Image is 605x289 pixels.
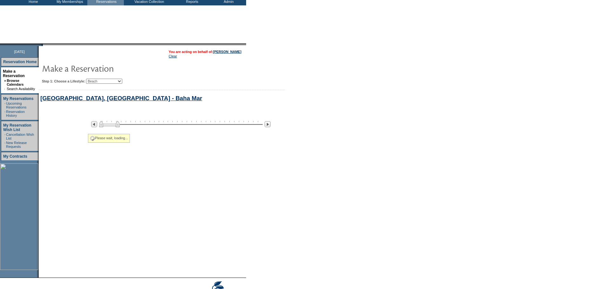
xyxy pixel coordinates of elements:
[4,141,5,148] td: ·
[42,62,169,75] img: pgTtlMakeReservation.gif
[4,79,6,82] b: »
[6,102,26,109] a: Upcoming Reservations
[42,79,85,83] b: Step 1: Choose a Lifestyle:
[4,110,5,117] td: ·
[6,141,27,148] a: New Release Requests
[41,43,43,46] img: promoShadowLeftCorner.gif
[3,60,37,64] a: Reservation Home
[7,79,24,86] a: Browse Calendars
[213,50,241,54] a: [PERSON_NAME]
[91,121,97,127] img: Previous
[169,50,241,54] span: You are acting on behalf of:
[14,50,25,54] span: [DATE]
[40,95,202,102] a: [GEOGRAPHIC_DATA], [GEOGRAPHIC_DATA] - Baha Mar
[4,87,6,91] td: ·
[88,134,130,143] div: Please wait, loading...
[7,87,35,91] a: Search Availability
[6,133,34,140] a: Cancellation Wish List
[90,136,95,141] img: spinner2.gif
[3,154,27,159] a: My Contracts
[6,110,25,117] a: Reservation History
[3,69,25,78] a: Make a Reservation
[265,121,271,127] img: Next
[4,102,5,109] td: ·
[3,123,31,132] a: My Reservation Wish List
[3,96,33,101] a: My Reservations
[4,133,5,140] td: ·
[169,54,177,58] a: Clear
